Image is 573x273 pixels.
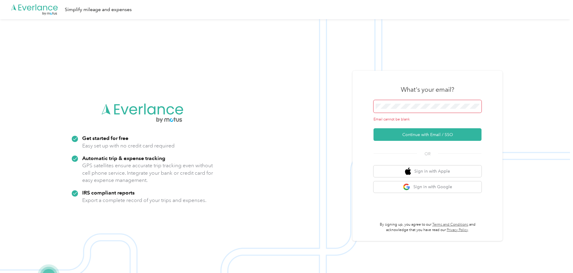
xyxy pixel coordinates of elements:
[432,222,468,227] a: Terms and Conditions
[373,128,481,141] button: Continue with Email / SSO
[405,168,411,175] img: apple logo
[373,181,481,193] button: google logoSign in with Google
[403,183,410,191] img: google logo
[373,165,481,177] button: apple logoSign in with Apple
[82,197,206,204] p: Export a complete record of your trips and expenses.
[82,155,165,161] strong: Automatic trip & expense tracking
[82,162,213,184] p: GPS satellites ensure accurate trip tracking even without cell phone service. Integrate your bank...
[65,6,132,13] div: Simplify mileage and expenses
[417,151,438,157] span: OR
[82,189,135,196] strong: IRS compliant reports
[401,85,454,94] h3: What's your email?
[447,228,468,232] a: Privacy Policy
[373,117,481,122] div: Email cannot be blank
[82,135,128,141] strong: Get started for free
[373,222,481,233] p: By signing up, you agree to our and acknowledge that you have read our .
[82,142,175,150] p: Easy set up with no credit card required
